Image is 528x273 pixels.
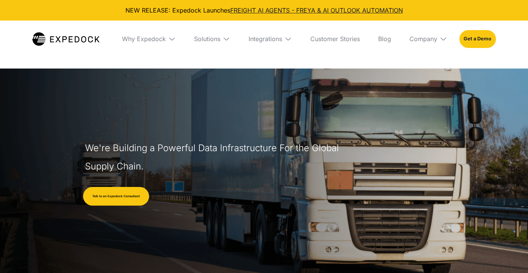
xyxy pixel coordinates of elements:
a: Blog [372,21,397,57]
div: Solutions [194,35,220,43]
h1: We're Building a Powerful Data Infrastructure For the Global Supply Chain. [85,139,343,176]
a: FREIGHT AI AGENTS - FREYA & AI OUTLOOK AUTOMATION [230,6,403,14]
div: NEW RELEASE: Expedock Launches [6,6,522,14]
a: Customer Stories [304,21,366,57]
div: Integrations [249,35,282,43]
div: Why Expedock [122,35,166,43]
a: Get a Demo [459,30,496,48]
a: Talk to an Expedock Consultant [83,187,149,206]
div: Company [409,35,437,43]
